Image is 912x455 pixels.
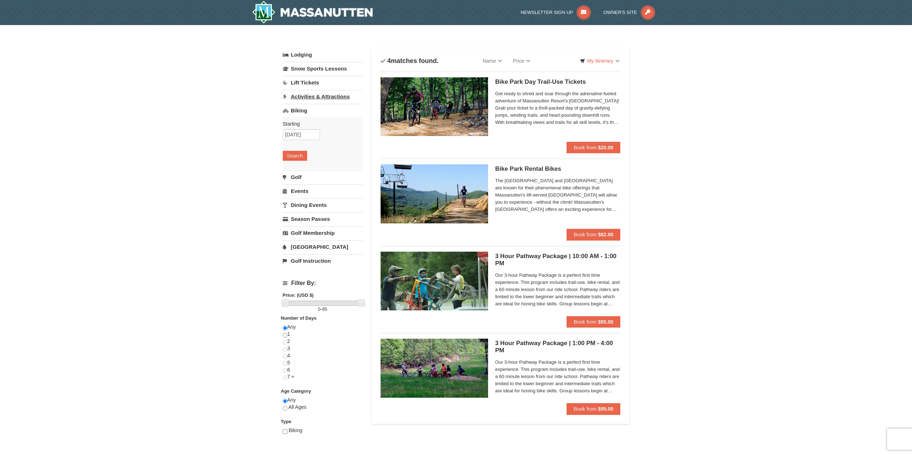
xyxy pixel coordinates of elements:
span: Book from [574,232,597,237]
img: 6619923-15-103d8a09.jpg [381,164,488,223]
a: Season Passes [283,212,363,226]
a: Newsletter Sign Up [521,10,591,15]
span: Get ready to shred and soar through the adrenaline-fueled adventure of Massanutten Resort's [GEOG... [495,90,621,126]
button: Book from $82.00 [567,229,621,240]
button: Search [283,151,307,161]
a: Activities & Attractions [283,90,363,103]
a: Golf Instruction [283,254,363,267]
h5: 3 Hour Pathway Package | 10:00 AM - 1:00 PM [495,253,621,267]
h5: 3 Hour Pathway Package | 1:00 PM - 4:00 PM [495,340,621,354]
span: The [GEOGRAPHIC_DATA] and [GEOGRAPHIC_DATA] are known for their phenomenal bike offerings that Ma... [495,177,621,213]
a: Golf [283,170,363,184]
label: - [283,306,363,313]
span: All Ages [288,404,307,410]
strong: Price: (USD $) [283,292,314,298]
span: 0 [318,306,320,312]
a: My Itinerary [576,55,624,66]
label: Starting [283,120,357,127]
h4: Filter By: [283,280,363,286]
img: 6619923-14-67e0640e.jpg [381,77,488,136]
a: Massanutten Resort [252,1,373,24]
img: 6619923-41-e7b00406.jpg [381,252,488,310]
span: 4 [387,57,391,64]
span: Book from [574,319,597,325]
button: Book from $95.00 [567,403,621,415]
strong: $95.00 [598,406,613,412]
strong: $20.00 [598,145,613,150]
img: 6619923-43-a0aa2a2a.jpg [381,339,488,397]
a: Price [507,54,536,68]
button: Book from $20.00 [567,142,621,153]
button: Book from $95.00 [567,316,621,328]
strong: Age Category [281,388,311,394]
span: Biking [288,427,302,433]
h4: matches found. [381,57,439,64]
span: Owner's Site [603,10,637,15]
a: Owner's Site [603,10,655,15]
img: Massanutten Resort Logo [252,1,373,24]
a: Snow Sports Lessons [283,62,363,75]
h5: Bike Park Rental Bikes [495,165,621,173]
h5: Bike Park Day Trail-Use Tickets [495,78,621,86]
span: 95 [322,306,327,312]
strong: Type [281,419,291,424]
a: Lift Tickets [283,76,363,89]
span: Book from [574,145,597,150]
a: Dining Events [283,198,363,212]
strong: Number of Days [281,315,317,321]
a: Golf Membership [283,226,363,239]
span: Newsletter Sign Up [521,10,573,15]
a: Events [283,184,363,198]
a: Name [477,54,507,68]
a: Lodging [283,48,363,61]
span: Our 3-hour Pathway Package is a perfect first time experience. This program includes trail-use, b... [495,359,621,395]
span: Our 3-hour Pathway Package is a perfect first time experience. This program includes trail-use, b... [495,272,621,308]
strong: $82.00 [598,232,613,237]
div: Any 1 2 3 4 5 6 7 + [283,324,363,388]
a: Biking [283,104,363,117]
div: Any [283,397,363,418]
strong: $95.00 [598,319,613,325]
span: Book from [574,406,597,412]
a: [GEOGRAPHIC_DATA] [283,240,363,253]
